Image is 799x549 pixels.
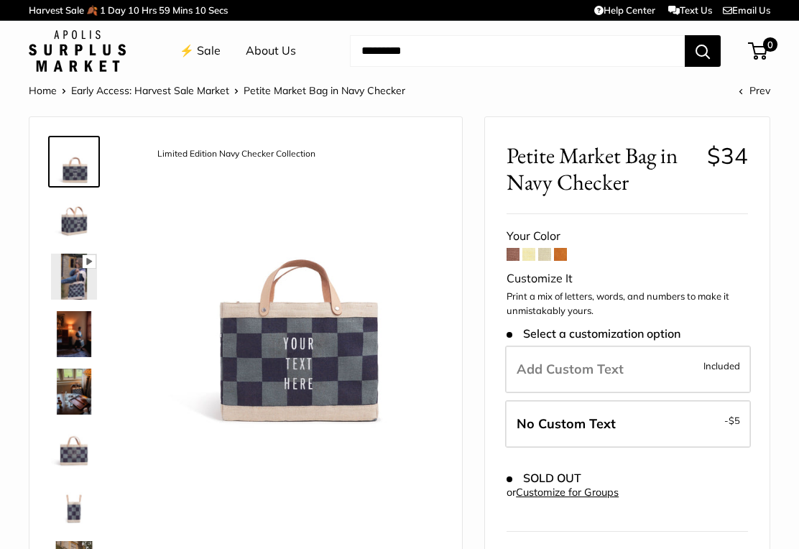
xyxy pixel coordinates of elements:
[517,415,616,432] span: No Custom Text
[507,226,748,247] div: Your Color
[48,251,100,303] a: description_Limited Quantities
[507,327,680,341] span: Select a customization option
[507,290,748,318] p: Print a mix of letters, words, and numbers to make it unmistakably yours.
[507,142,696,195] span: Petite Market Bag in Navy Checker
[507,471,581,485] span: SOLD OUT
[749,42,767,60] a: 0
[48,423,100,475] a: description_Seal of authenticity printed on the backside of every bag.
[685,35,721,67] button: Search
[142,4,157,16] span: Hrs
[51,369,97,415] img: description_Personalize today ships tomorrow - Even for groups.
[100,4,106,16] span: 1
[51,196,97,242] img: Petite Market Bag in Navy Checker
[246,40,296,62] a: About Us
[729,415,740,426] span: $5
[594,4,655,16] a: Help Center
[703,357,740,374] span: Included
[29,30,126,72] img: Apolis: Surplus Market
[51,254,97,300] img: description_Limited Quantities
[144,139,440,435] img: description_Limited Edition Navy Checker Collection
[48,481,100,532] a: Petite Market Bag in Navy Checker
[516,486,619,499] a: Customize for Groups
[48,193,100,245] a: Petite Market Bag in Navy Checker
[48,136,100,188] a: description_Limited Edition Navy Checker Collection
[180,40,221,62] a: ⚡️ Sale
[51,484,97,530] img: Petite Market Bag in Navy Checker
[507,268,748,290] div: Customize It
[208,4,228,16] span: Secs
[29,84,57,97] a: Home
[71,84,229,97] a: Early Access: Harvest Sale Market
[108,4,126,16] span: Day
[517,361,624,377] span: Add Custom Text
[724,412,740,429] span: -
[29,81,405,100] nav: Breadcrumb
[150,144,323,164] div: Limited Edition Navy Checker Collection
[505,400,751,448] label: Leave Blank
[51,139,97,185] img: description_Limited Edition Navy Checker Collection
[739,84,770,97] a: Prev
[763,37,777,52] span: 0
[723,4,770,16] a: Email Us
[51,426,97,472] img: description_Seal of authenticity printed on the backside of every bag.
[172,4,193,16] span: Mins
[244,84,405,97] span: Petite Market Bag in Navy Checker
[159,4,170,16] span: 59
[48,308,100,360] a: description_Elevate every moment with effortless style
[668,4,712,16] a: Text Us
[507,483,619,502] div: or
[707,142,748,170] span: $34
[48,366,100,417] a: description_Personalize today ships tomorrow - Even for groups.
[505,346,751,393] label: Add Custom Text
[128,4,139,16] span: 10
[195,4,206,16] span: 10
[350,35,685,67] input: Search...
[51,311,97,357] img: description_Elevate every moment with effortless style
